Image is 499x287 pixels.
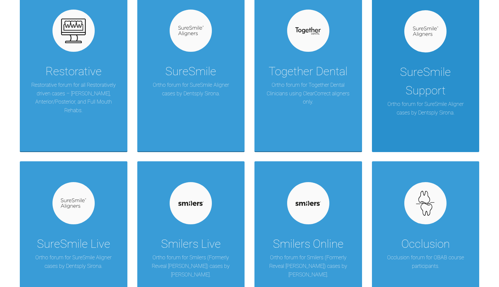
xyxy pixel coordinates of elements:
[269,62,348,81] div: Together Dental
[178,26,204,36] img: suresmile.935bb804.svg
[273,235,344,253] div: Smilers Online
[147,253,235,279] p: Ortho forum for Smilers (Formerly Reveal [PERSON_NAME]) cases by [PERSON_NAME].
[295,201,321,206] img: smilers.ad3bdde1.svg
[37,235,110,253] div: SureSmile Live
[61,198,86,208] img: suresmile.935bb804.svg
[382,63,470,100] div: SureSmile Support
[264,81,352,106] p: Ortho forum for Together Dental Clinicians using ClearCorrect aligners only.
[30,81,117,114] p: Restorative forum for all Restoratively driven cases – [PERSON_NAME], Anterior/Posterior, and Ful...
[30,253,117,270] p: Ortho forum for SureSmile Aligner cases by Dentsply Sirona.
[413,26,438,37] img: suresmile.935bb804.svg
[382,100,470,117] p: Ortho forum for SureSmile Aligner cases by Dentsply Sirona.
[382,253,470,270] p: Occlusion forum for OBAB course participants.
[165,62,216,81] div: SureSmile
[161,235,221,253] div: Smilers Live
[295,27,321,34] img: together-dental.c2c32a68.svg
[178,201,204,206] img: smilers.ad3bdde1.svg
[46,62,102,81] div: Restorative
[147,81,235,98] p: Ortho forum for SureSmile Aligner cases by Dentsply Sirona.
[61,18,86,44] img: restorative.65e8f6b6.svg
[401,235,450,253] div: Occlusion
[264,253,352,279] p: Ortho forum for Smilers (Formerly Reveal [PERSON_NAME]) cases by [PERSON_NAME].
[413,191,438,216] img: occlusion.8ff7a01c.svg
